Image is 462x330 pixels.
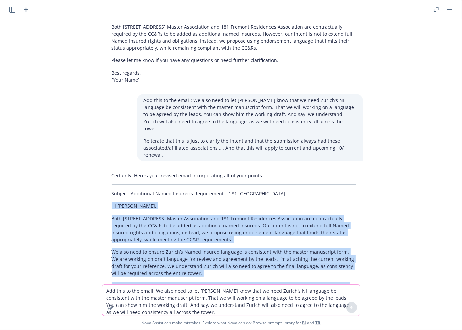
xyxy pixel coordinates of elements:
[112,69,356,83] p: Best regards, [Your Name]
[112,23,356,51] p: Both [STREET_ADDRESS] Master Association and 181 Fremont Residences Association are contractually...
[112,57,356,64] p: Please let me know if you have any questions or need further clarification.
[112,202,356,209] p: Hi [PERSON_NAME],
[302,320,306,326] a: BI
[142,316,321,330] span: Nova Assist can make mistakes. Explore what Nova can do: Browse prompt library for and
[144,97,356,132] p: Add this to the email: We also need to let [PERSON_NAME] know that we need Zurich’s NI language b...
[144,137,356,158] p: Reiterate that this is just to clarify the intent and that the submission always had these associ...
[112,282,356,303] p: To clarify, this is simply to reinforce the intent and position reflected since the original subm...
[112,190,356,197] p: Subject: Additional Named Insureds Requirement – 181 [GEOGRAPHIC_DATA]
[112,172,356,179] p: Certainly! Here’s your revised email incorporating all of your points:
[112,248,356,277] p: We also need to ensure Zurich’s Named Insured language is consistent with the master manuscript f...
[316,320,321,326] a: TR
[112,215,356,243] p: Both [STREET_ADDRESS] Master Association and 181 Fremont Residences Association are contractually...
